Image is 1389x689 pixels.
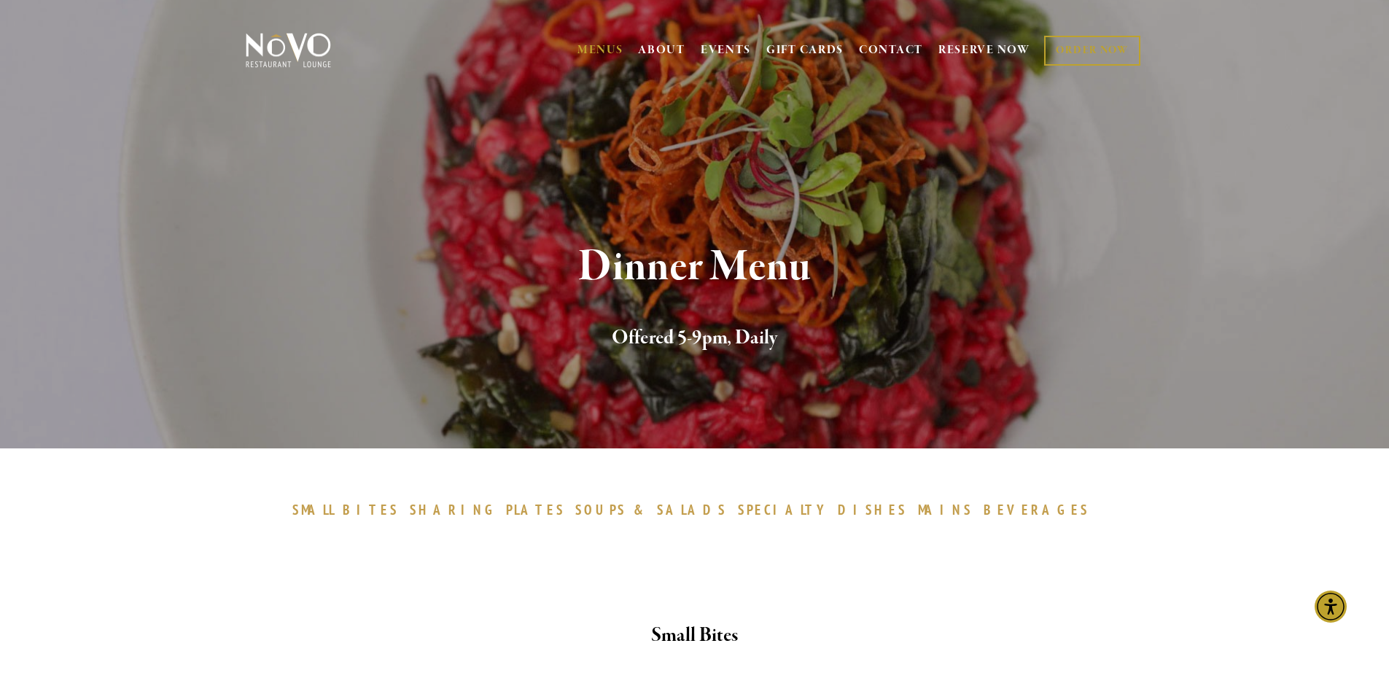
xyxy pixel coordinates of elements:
[701,43,751,58] a: EVENTS
[1044,36,1140,66] a: ORDER NOW
[738,501,914,518] a: SPECIALTYDISHES
[638,43,685,58] a: ABOUT
[1315,591,1347,623] div: Accessibility Menu
[657,501,727,518] span: SALADS
[859,36,923,64] a: CONTACT
[410,501,499,518] span: SHARING
[738,501,831,518] span: SPECIALTY
[270,323,1120,354] h2: Offered 5-9pm, Daily
[410,501,572,518] a: SHARINGPLATES
[292,501,336,518] span: SMALL
[651,623,738,648] strong: Small Bites
[343,501,399,518] span: BITES
[918,501,980,518] a: MAINS
[292,501,407,518] a: SMALLBITES
[575,501,734,518] a: SOUPS&SALADS
[918,501,973,518] span: MAINS
[270,244,1120,291] h1: Dinner Menu
[634,501,650,518] span: &
[838,501,907,518] span: DISHES
[506,501,565,518] span: PLATES
[766,36,844,64] a: GIFT CARDS
[984,501,1097,518] a: BEVERAGES
[577,43,623,58] a: MENUS
[243,32,334,69] img: Novo Restaurant &amp; Lounge
[938,36,1030,64] a: RESERVE NOW
[575,501,626,518] span: SOUPS
[984,501,1090,518] span: BEVERAGES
